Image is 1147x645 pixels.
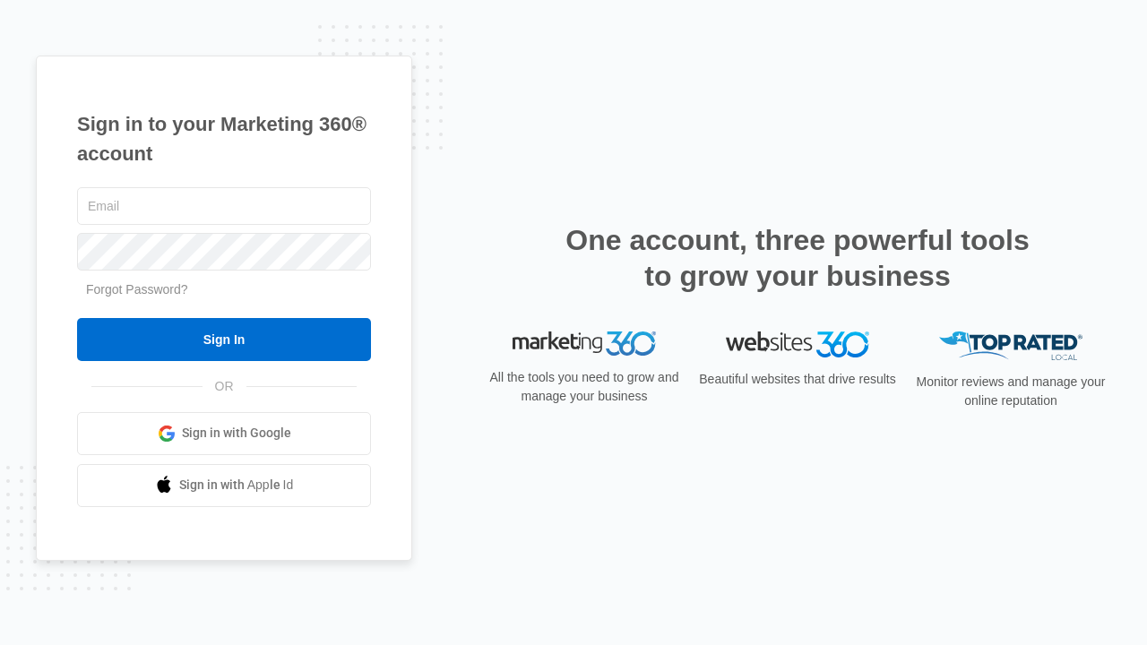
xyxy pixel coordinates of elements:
[77,318,371,361] input: Sign In
[697,370,898,389] p: Beautiful websites that drive results
[179,476,294,494] span: Sign in with Apple Id
[560,222,1035,294] h2: One account, three powerful tools to grow your business
[77,412,371,455] a: Sign in with Google
[77,109,371,168] h1: Sign in to your Marketing 360® account
[513,331,656,357] img: Marketing 360
[484,368,685,406] p: All the tools you need to grow and manage your business
[182,424,291,443] span: Sign in with Google
[203,377,246,396] span: OR
[77,187,371,225] input: Email
[939,331,1082,361] img: Top Rated Local
[910,373,1111,410] p: Monitor reviews and manage your online reputation
[77,464,371,507] a: Sign in with Apple Id
[86,282,188,297] a: Forgot Password?
[726,331,869,357] img: Websites 360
